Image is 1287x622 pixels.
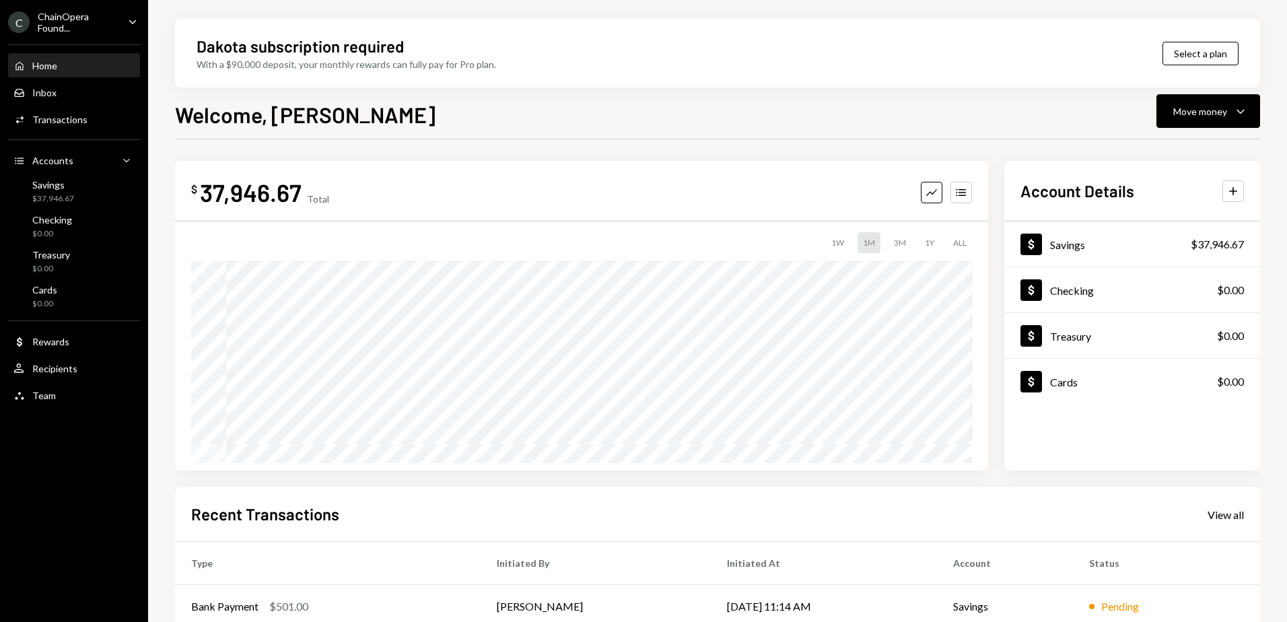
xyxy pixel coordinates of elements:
div: $501.00 [269,598,308,615]
div: Team [32,390,56,401]
div: 37,946.67 [200,177,302,207]
a: Inbox [8,80,140,104]
div: $0.00 [1217,374,1244,390]
th: Account [937,542,1073,585]
a: Cards$0.00 [1004,359,1260,404]
a: Cards$0.00 [8,280,140,312]
div: $0.00 [32,228,72,240]
div: Savings [32,179,74,191]
div: Transactions [32,114,88,125]
div: Accounts [32,155,73,166]
div: Inbox [32,87,57,98]
a: Accounts [8,148,140,172]
a: Checking$0.00 [8,210,140,242]
div: 1M [858,232,880,253]
div: Cards [1050,376,1078,388]
div: Total [307,193,329,205]
a: Savings$37,946.67 [1004,221,1260,267]
div: $0.00 [32,298,57,310]
div: Dakota subscription required [197,35,404,57]
a: Team [8,383,140,407]
div: Pending [1101,598,1139,615]
th: Status [1073,542,1260,585]
div: Checking [1050,284,1094,297]
a: Treasury$0.00 [8,245,140,277]
div: $37,946.67 [1191,236,1244,252]
div: 1W [826,232,849,253]
a: Home [8,53,140,77]
div: Bank Payment [191,598,258,615]
th: Type [175,542,481,585]
a: Treasury$0.00 [1004,313,1260,358]
th: Initiated At [711,542,937,585]
a: View all [1208,507,1244,522]
div: $0.00 [1217,282,1244,298]
div: Home [32,60,57,71]
h1: Welcome, [PERSON_NAME] [175,101,436,128]
div: Checking [32,214,72,226]
div: Rewards [32,336,69,347]
div: 3M [889,232,911,253]
div: ALL [948,232,972,253]
div: C [8,11,30,33]
div: Savings [1050,238,1085,251]
div: ChainOpera Found... [38,11,117,34]
h2: Recent Transactions [191,503,339,525]
div: $0.00 [32,263,70,275]
div: $37,946.67 [32,193,74,205]
div: $0.00 [1217,328,1244,344]
div: $ [191,182,197,196]
button: Move money [1156,94,1260,128]
div: Treasury [32,249,70,261]
a: Rewards [8,329,140,353]
div: View all [1208,508,1244,522]
div: Treasury [1050,330,1091,343]
a: Transactions [8,107,140,131]
div: Cards [32,284,57,296]
h2: Account Details [1020,180,1134,202]
a: Checking$0.00 [1004,267,1260,312]
button: Select a plan [1162,42,1239,65]
div: Recipients [32,363,77,374]
th: Initiated By [481,542,711,585]
a: Savings$37,946.67 [8,175,140,207]
div: With a $90,000 deposit, your monthly rewards can fully pay for Pro plan. [197,57,496,71]
div: 1Y [919,232,940,253]
a: Recipients [8,356,140,380]
div: Move money [1173,104,1227,118]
